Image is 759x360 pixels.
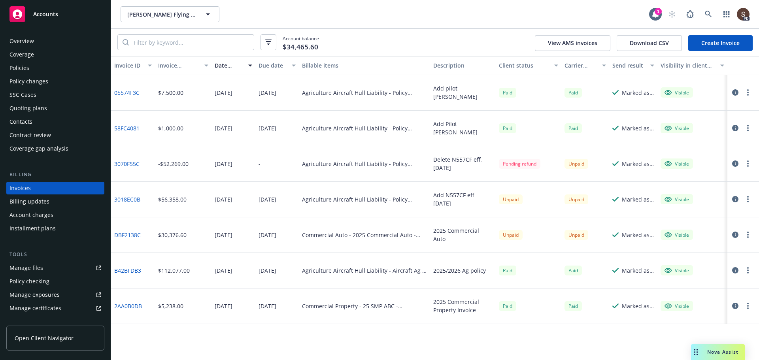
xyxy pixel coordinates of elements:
[6,288,104,301] span: Manage exposures
[499,61,549,70] div: Client status
[215,195,232,204] div: [DATE]
[6,89,104,101] a: SSC Cases
[737,8,750,21] img: photo
[158,61,200,70] div: Invoice amount
[9,315,49,328] div: Manage claims
[9,35,34,47] div: Overview
[499,123,516,133] div: Paid
[215,266,232,275] div: [DATE]
[565,266,582,275] span: Paid
[561,56,610,75] button: Carrier status
[665,124,689,132] div: Visible
[433,266,486,275] div: 2025/2026 Ag policy
[6,35,104,47] a: Overview
[259,61,287,70] div: Due date
[565,230,588,240] div: Unpaid
[114,231,141,239] a: DBF2138C
[302,302,427,310] div: Commercial Property - 25 SMP ABC - PRTP07024083-009
[6,251,104,258] div: Tools
[15,334,74,342] span: Open Client Navigator
[114,160,140,168] a: 3070F55C
[9,302,61,315] div: Manage certificates
[259,124,276,132] div: [DATE]
[155,56,212,75] button: Invoice amount
[499,301,516,311] div: Paid
[114,124,140,132] a: 58FC4081
[121,6,219,22] button: [PERSON_NAME] Flying Service
[622,195,654,204] div: Marked as sent
[565,61,598,70] div: Carrier status
[664,6,680,22] a: Start snowing
[6,142,104,155] a: Coverage gap analysis
[259,160,261,168] div: -
[665,89,689,96] div: Visible
[215,124,232,132] div: [DATE]
[215,160,232,168] div: [DATE]
[9,195,49,208] div: Billing updates
[6,102,104,115] a: Quoting plans
[565,88,582,98] div: Paid
[9,222,56,235] div: Installment plans
[665,160,689,167] div: Visible
[622,266,654,275] div: Marked as sent
[499,266,516,275] div: Paid
[665,196,689,203] div: Visible
[433,191,493,207] div: Add N557CF eff [DATE]
[259,231,276,239] div: [DATE]
[9,115,32,128] div: Contacts
[565,194,588,204] div: Unpaid
[123,39,129,45] svg: Search
[9,62,29,74] div: Policies
[622,160,654,168] div: Marked as sent
[211,56,255,75] button: Date issued
[691,344,701,360] div: Drag to move
[302,89,427,97] div: Agriculture Aircraft Hull Liability - Policy change - AV 038257880-07
[6,3,104,25] a: Accounts
[114,266,141,275] a: B42BFDB3
[622,231,654,239] div: Marked as sent
[215,231,232,239] div: [DATE]
[691,344,745,360] button: Nova Assist
[6,171,104,179] div: Billing
[433,155,493,172] div: Delete N557CF eff. [DATE]
[433,61,493,70] div: Description
[215,302,232,310] div: [DATE]
[9,275,49,288] div: Policy checking
[302,61,427,70] div: Billable items
[9,182,31,194] div: Invoices
[700,6,716,22] a: Search
[499,88,516,98] div: Paid
[6,48,104,61] a: Coverage
[158,195,187,204] div: $56,358.00
[9,129,51,141] div: Contract review
[302,124,427,132] div: Agriculture Aircraft Hull Liability - Policy change - AV 038257880-07
[158,124,183,132] div: $1,000.00
[617,35,682,51] button: Download CSV
[302,231,427,239] div: Commercial Auto - 2025 Commercial Auto - CALH25142536-007
[665,267,689,274] div: Visible
[565,123,582,133] div: Paid
[215,61,244,70] div: Date issued
[565,159,588,169] div: Unpaid
[622,89,654,97] div: Marked as sent
[565,301,582,311] div: Paid
[33,11,58,17] span: Accounts
[9,209,53,221] div: Account charges
[612,61,646,70] div: Send result
[259,302,276,310] div: [DATE]
[283,42,318,52] span: $34,465.60
[657,56,727,75] button: Visibility in client dash
[433,84,493,101] div: Add pilot [PERSON_NAME]
[6,75,104,88] a: Policy changes
[6,195,104,208] a: Billing updates
[158,302,183,310] div: $5,238.00
[127,10,196,19] span: [PERSON_NAME] Flying Service
[283,35,319,50] span: Account balance
[9,288,60,301] div: Manage exposures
